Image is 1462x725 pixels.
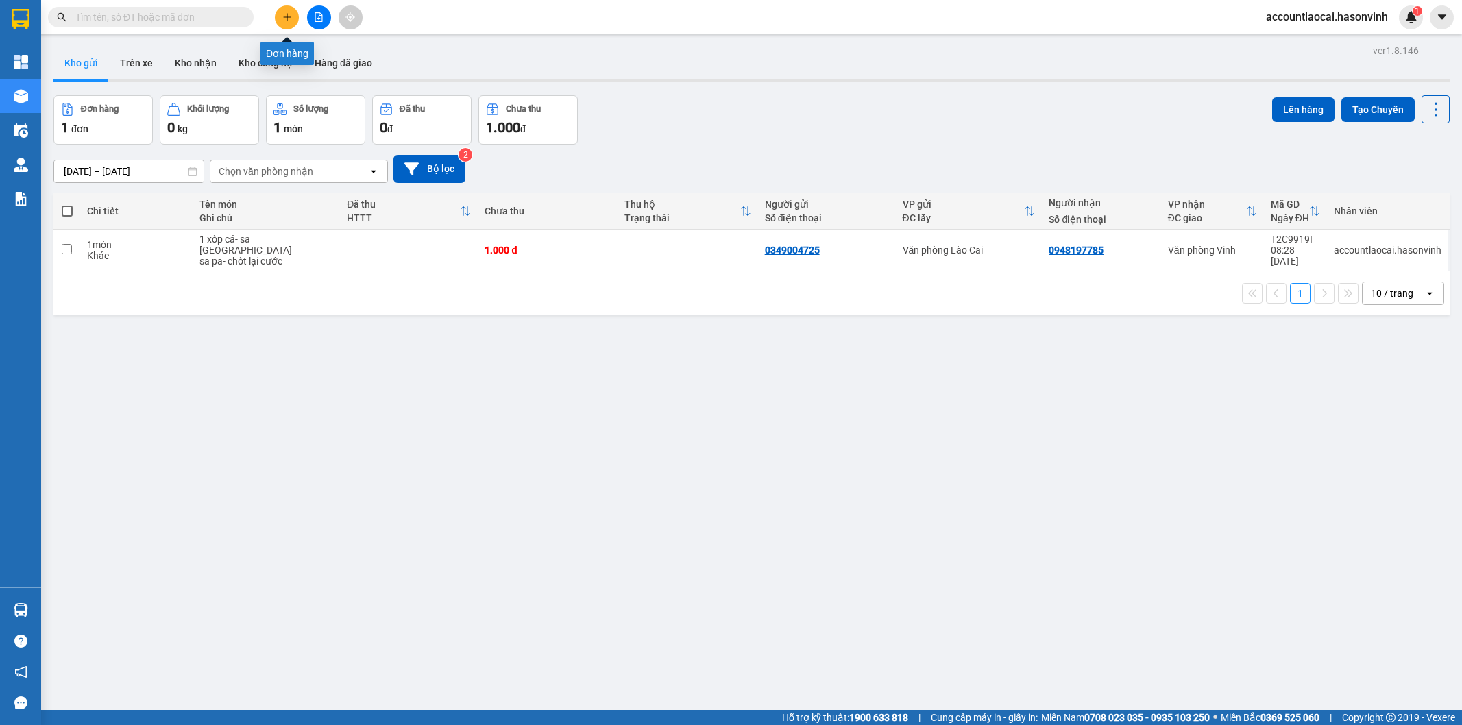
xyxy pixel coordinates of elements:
[1271,234,1320,245] div: T2C9919I
[1049,197,1154,208] div: Người nhận
[931,710,1038,725] span: Cung cấp máy in - giấy in:
[284,123,303,134] span: món
[14,635,27,648] span: question-circle
[380,119,387,136] span: 0
[368,166,379,177] svg: open
[14,55,28,69] img: dashboard-icon
[765,245,820,256] div: 0349004725
[520,123,526,134] span: đ
[199,256,334,267] div: sa pa- chốt lại cước
[1221,710,1319,725] span: Miền Bắc
[485,245,611,256] div: 1.000 đ
[273,119,281,136] span: 1
[1424,288,1435,299] svg: open
[53,95,153,145] button: Đơn hàng1đơn
[14,89,28,103] img: warehouse-icon
[307,5,331,29] button: file-add
[765,199,889,210] div: Người gửi
[1272,97,1335,122] button: Lên hàng
[57,12,66,22] span: search
[903,212,1025,223] div: ĐC lấy
[506,104,541,114] div: Chưa thu
[1168,212,1246,223] div: ĐC giao
[1290,283,1311,304] button: 1
[1161,193,1264,230] th: Toggle SortBy
[1168,245,1257,256] div: Văn phòng Vinh
[1041,710,1210,725] span: Miền Nam
[478,95,578,145] button: Chưa thu1.000đ
[228,47,304,79] button: Kho công nợ
[14,696,27,709] span: message
[167,119,175,136] span: 0
[14,158,28,172] img: warehouse-icon
[624,199,740,210] div: Thu hộ
[1271,245,1320,267] div: 08:28 [DATE]
[485,206,611,217] div: Chưa thu
[260,42,314,65] div: Đơn hàng
[1049,245,1104,256] div: 0948197785
[71,123,88,134] span: đơn
[347,212,460,223] div: HTTT
[347,199,460,210] div: Đã thu
[199,234,334,256] div: 1 xốp cá- sa pa
[903,199,1025,210] div: VP gửi
[275,5,299,29] button: plus
[1373,43,1419,58] div: ver 1.8.146
[1260,712,1319,723] strong: 0369 525 060
[624,212,740,223] div: Trạng thái
[1264,193,1327,230] th: Toggle SortBy
[314,12,324,22] span: file-add
[282,12,292,22] span: plus
[304,47,383,79] button: Hàng đã giao
[340,193,478,230] th: Toggle SortBy
[896,193,1043,230] th: Toggle SortBy
[178,123,188,134] span: kg
[14,192,28,206] img: solution-icon
[345,12,355,22] span: aim
[1168,199,1246,210] div: VP nhận
[160,95,259,145] button: Khối lượng0kg
[1084,712,1210,723] strong: 0708 023 035 - 0935 103 250
[14,123,28,138] img: warehouse-icon
[1413,6,1422,16] sup: 1
[1271,212,1309,223] div: Ngày ĐH
[14,603,28,617] img: warehouse-icon
[1213,715,1217,720] span: ⚪️
[266,95,365,145] button: Số lượng1món
[1049,214,1154,225] div: Số điện thoại
[1255,8,1399,25] span: accountlaocai.hasonvinh
[1334,206,1441,217] div: Nhân viên
[1371,286,1413,300] div: 10 / trang
[199,212,334,223] div: Ghi chú
[339,5,363,29] button: aim
[1341,97,1415,122] button: Tạo Chuyến
[918,710,921,725] span: |
[849,712,908,723] strong: 1900 633 818
[1386,713,1396,722] span: copyright
[1430,5,1454,29] button: caret-down
[87,206,186,217] div: Chi tiết
[618,193,757,230] th: Toggle SortBy
[54,160,204,182] input: Select a date range.
[293,104,328,114] div: Số lượng
[14,665,27,678] span: notification
[782,710,908,725] span: Hỗ trợ kỹ thuật:
[765,212,889,223] div: Số điện thoại
[1271,199,1309,210] div: Mã GD
[12,9,29,29] img: logo-vxr
[400,104,425,114] div: Đã thu
[387,123,393,134] span: đ
[164,47,228,79] button: Kho nhận
[486,119,520,136] span: 1.000
[75,10,237,25] input: Tìm tên, số ĐT hoặc mã đơn
[53,47,109,79] button: Kho gửi
[1405,11,1417,23] img: icon-new-feature
[87,239,186,250] div: 1 món
[1415,6,1420,16] span: 1
[61,119,69,136] span: 1
[903,245,1036,256] div: Văn phòng Lào Cai
[81,104,119,114] div: Đơn hàng
[393,155,465,183] button: Bộ lọc
[187,104,229,114] div: Khối lượng
[219,164,313,178] div: Chọn văn phòng nhận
